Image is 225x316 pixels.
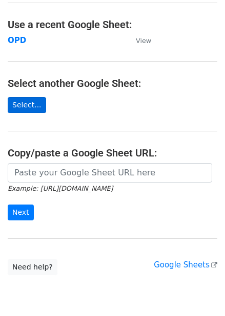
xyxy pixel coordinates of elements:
[136,37,151,44] small: View
[8,147,217,159] h4: Copy/paste a Google Sheet URL:
[8,36,26,45] a: OPD
[174,267,225,316] iframe: Chat Widget
[126,36,151,45] a: View
[8,185,113,192] small: Example: [URL][DOMAIN_NAME]
[8,97,46,113] a: Select...
[8,205,34,220] input: Next
[8,163,212,183] input: Paste your Google Sheet URL here
[8,18,217,31] h4: Use a recent Google Sheet:
[8,77,217,89] h4: Select another Google Sheet:
[8,259,57,275] a: Need help?
[154,260,217,269] a: Google Sheets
